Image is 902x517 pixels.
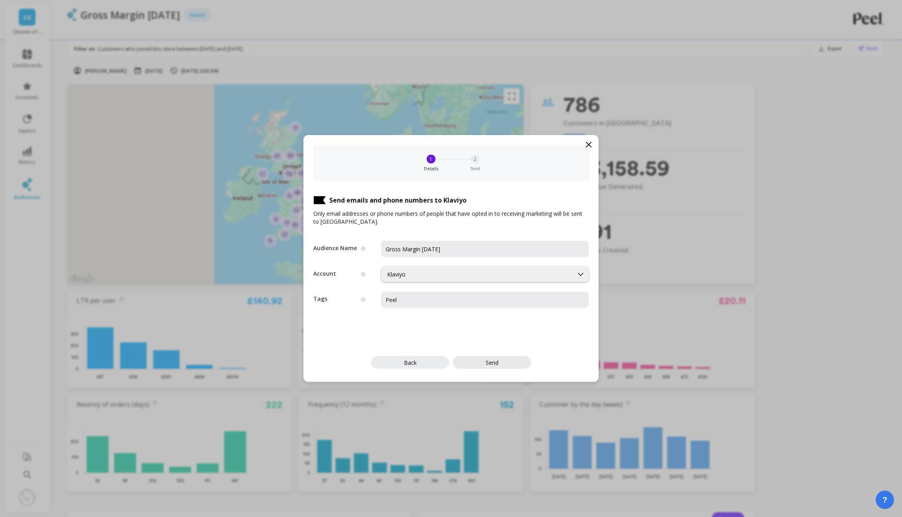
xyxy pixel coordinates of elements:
label: Tags [313,295,358,303]
span: Back [404,359,417,366]
span: 2 [471,155,480,163]
span: 1 [427,155,435,163]
input: List tags [381,292,589,308]
p: Only email addresses or phone numbers of people that have opted in to receiving marketing will be... [313,210,589,226]
div: Klaviyo [387,270,568,278]
button: Back [371,356,449,369]
label: Account [313,270,358,278]
button: Send [453,356,531,369]
p: Send emails and phone numbers to Klaviyo [329,196,467,204]
p: Details [424,166,438,171]
label: Audience Name [313,244,358,252]
p: Sent [471,166,480,171]
button: ? [876,491,894,509]
span: ? [882,494,887,505]
span: Send [486,359,498,366]
input: Audience Name [381,241,589,257]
